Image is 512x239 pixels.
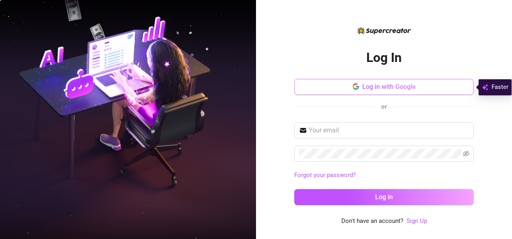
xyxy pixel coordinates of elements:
img: logo-BBDzfeDw.svg [357,27,411,34]
button: Log in [294,189,474,205]
span: Faster [491,82,508,92]
span: eye-invisible [463,150,469,157]
a: Sign Up [407,216,427,226]
span: or [381,103,387,110]
h2: Log In [366,49,402,66]
span: Log in [375,193,393,201]
img: svg%3e [482,82,488,92]
button: Log in with Google [294,79,474,95]
a: Sign Up [407,217,427,225]
a: Forgot your password? [294,171,356,179]
span: Don't have an account? [341,216,403,226]
a: Forgot your password? [294,171,474,180]
span: Log in with Google [362,83,416,91]
input: Your email [309,126,469,135]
